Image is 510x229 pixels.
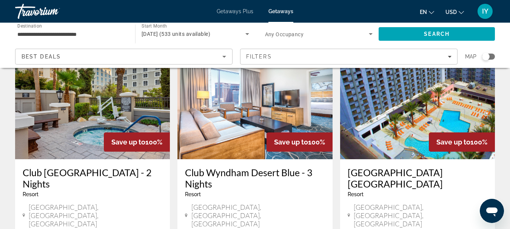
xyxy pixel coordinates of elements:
span: Filters [246,54,272,60]
img: OYO Hotel & Casino Las Vegas [340,38,495,159]
span: [GEOGRAPHIC_DATA], [GEOGRAPHIC_DATA], [GEOGRAPHIC_DATA] [354,203,487,228]
span: Save up to [274,138,308,146]
span: Resort [348,191,364,197]
span: en [420,9,427,15]
span: [GEOGRAPHIC_DATA], [GEOGRAPHIC_DATA], [GEOGRAPHIC_DATA] [191,203,325,228]
span: IY [482,8,488,15]
span: Best Deals [22,54,61,60]
span: Resort [185,191,201,197]
span: Start Month [142,23,167,29]
span: USD [445,9,457,15]
span: Search [424,31,450,37]
input: Select destination [17,30,125,39]
button: User Menu [475,3,495,19]
button: Change language [420,6,434,17]
span: Save up to [111,138,145,146]
span: Resort [23,191,39,197]
img: Club Wyndham Grand Desert - 2 Nights [15,38,170,159]
div: 100% [267,132,333,152]
a: Travorium [15,2,91,21]
div: 100% [104,132,170,152]
a: Club Wyndham Desert Blue - 3 Nights [185,167,325,189]
mat-select: Sort by [22,52,226,61]
a: Getaways [268,8,293,14]
div: 100% [429,132,495,152]
button: Change currency [445,6,464,17]
span: Save up to [436,138,470,146]
a: Club [GEOGRAPHIC_DATA] - 2 Nights [23,167,162,189]
a: Getaways Plus [217,8,253,14]
span: Map [465,51,476,62]
button: Filters [240,49,458,65]
span: [GEOGRAPHIC_DATA], [GEOGRAPHIC_DATA], [GEOGRAPHIC_DATA] [29,203,162,228]
img: Club Wyndham Desert Blue - 3 Nights [177,38,332,159]
span: [DATE] (533 units available) [142,31,210,37]
span: Destination [17,23,42,28]
button: Search [379,27,495,41]
iframe: Button to launch messaging window [480,199,504,223]
a: [GEOGRAPHIC_DATA] [GEOGRAPHIC_DATA] [348,167,487,189]
span: Any Occupancy [265,31,304,37]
